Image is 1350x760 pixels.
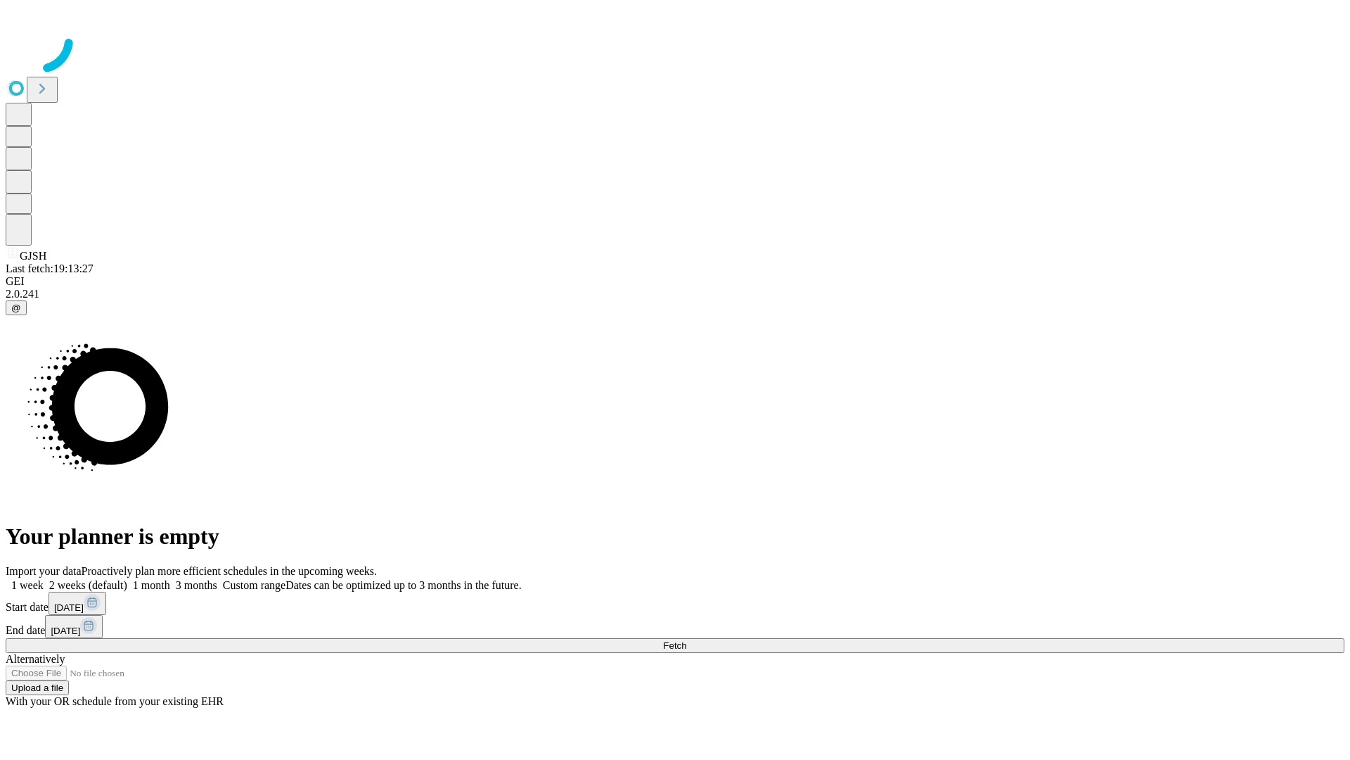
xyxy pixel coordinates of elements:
[45,615,103,638] button: [DATE]
[133,579,170,591] span: 1 month
[6,638,1344,653] button: Fetch
[176,579,217,591] span: 3 months
[51,626,80,636] span: [DATE]
[49,592,106,615] button: [DATE]
[6,275,1344,288] div: GEI
[20,250,46,262] span: GJSH
[6,565,82,577] span: Import your data
[6,524,1344,550] h1: Your planner is empty
[663,640,686,651] span: Fetch
[285,579,521,591] span: Dates can be optimized up to 3 months in the future.
[49,579,127,591] span: 2 weeks (default)
[6,653,65,665] span: Alternatively
[223,579,285,591] span: Custom range
[6,680,69,695] button: Upload a file
[6,288,1344,300] div: 2.0.241
[6,592,1344,615] div: Start date
[82,565,377,577] span: Proactively plan more efficient schedules in the upcoming weeks.
[6,262,94,274] span: Last fetch: 19:13:27
[6,300,27,315] button: @
[6,695,224,707] span: With your OR schedule from your existing EHR
[11,303,21,313] span: @
[11,579,44,591] span: 1 week
[6,615,1344,638] div: End date
[54,602,84,613] span: [DATE]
